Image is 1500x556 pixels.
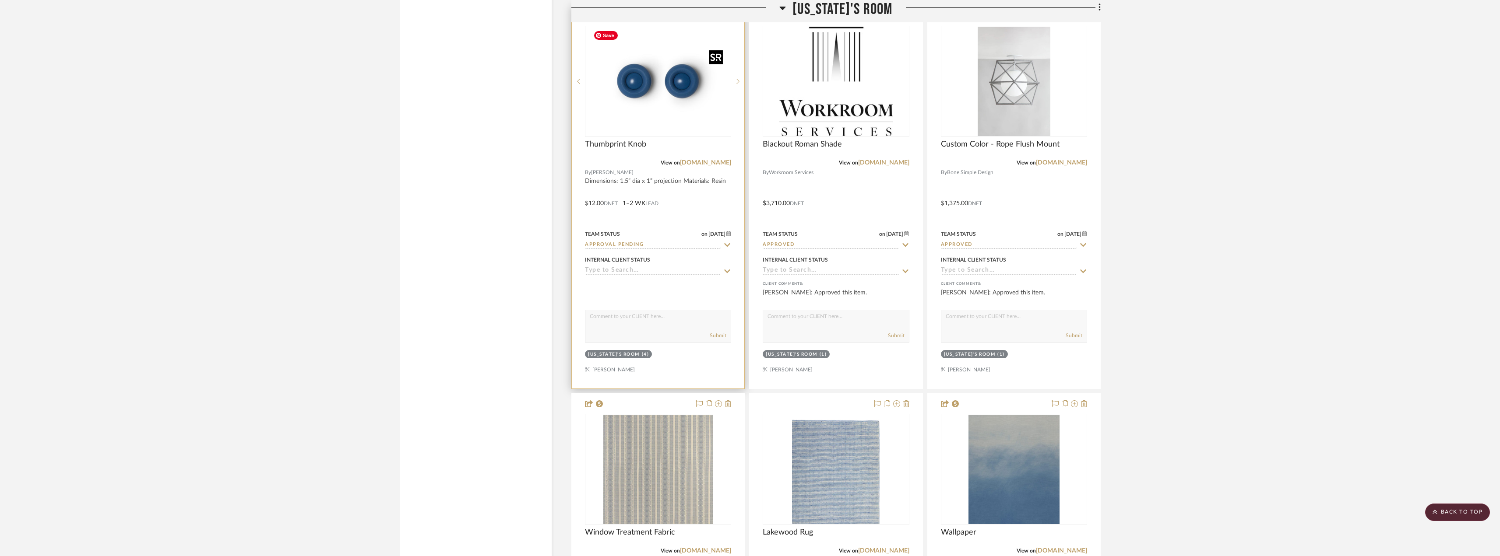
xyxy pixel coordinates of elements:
img: Blackout Roman Shade [779,27,894,136]
span: [DATE] [708,231,726,237]
input: Type to Search… [941,241,1077,249]
div: [US_STATE]'s Room [588,351,640,358]
div: (1) [997,351,1005,358]
span: [DATE] [885,231,904,237]
span: on [879,231,885,237]
scroll-to-top-button: BACK TO TOP [1425,504,1490,521]
input: Type to Search… [941,267,1077,275]
span: Blackout Roman Shade [763,140,842,149]
div: Internal Client Status [585,256,650,264]
span: View on [661,160,680,165]
a: [DOMAIN_NAME] [1036,160,1087,166]
span: Bone Simple Design [947,168,993,177]
a: [DOMAIN_NAME] [680,548,731,554]
img: Lakewood Rug [792,415,880,524]
span: Wallpaper [941,528,976,537]
div: (1) [820,351,827,358]
div: Team Status [585,230,620,238]
img: Thumbprint Knob [590,27,727,136]
div: [US_STATE]'s Room [766,351,817,358]
img: Wallpaper [968,415,1060,524]
a: [DOMAIN_NAME] [858,160,909,166]
span: View on [1017,160,1036,165]
a: [DOMAIN_NAME] [1036,548,1087,554]
span: By [763,168,769,177]
div: [US_STATE]'s Room [944,351,996,358]
div: Internal Client Status [941,256,1006,264]
span: Save [594,31,618,40]
span: on [1057,231,1063,237]
span: [DATE] [1063,231,1082,237]
div: 0 [585,26,731,136]
input: Type to Search… [763,241,898,249]
button: Submit [710,332,726,339]
a: [DOMAIN_NAME] [680,160,731,166]
div: [PERSON_NAME]: Approved this item. [941,288,1087,306]
img: Custom Color - Rope Flush Mount [978,27,1050,136]
a: [DOMAIN_NAME] [858,548,909,554]
div: [PERSON_NAME]: Approved this item. [763,288,909,306]
span: By [941,168,947,177]
div: (4) [642,351,649,358]
span: Workroom Services [769,168,813,177]
input: Type to Search… [763,267,898,275]
button: Submit [888,332,905,339]
input: Type to Search… [585,241,721,249]
button: Submit [1066,332,1082,339]
input: Type to Search… [585,267,721,275]
span: By [585,168,591,177]
img: Window Treatment Fabric [603,415,713,524]
span: on [701,231,708,237]
span: Lakewood Rug [763,528,813,537]
span: Window Treatment Fabric [585,528,675,537]
div: Team Status [763,230,798,238]
span: View on [839,548,858,553]
span: View on [839,160,858,165]
div: Team Status [941,230,976,238]
div: 0 [763,26,908,136]
span: [PERSON_NAME] [591,168,634,177]
div: Internal Client Status [763,256,828,264]
span: View on [1017,548,1036,553]
span: Custom Color - Rope Flush Mount [941,140,1060,149]
span: Thumbprint Knob [585,140,646,149]
span: View on [661,548,680,553]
